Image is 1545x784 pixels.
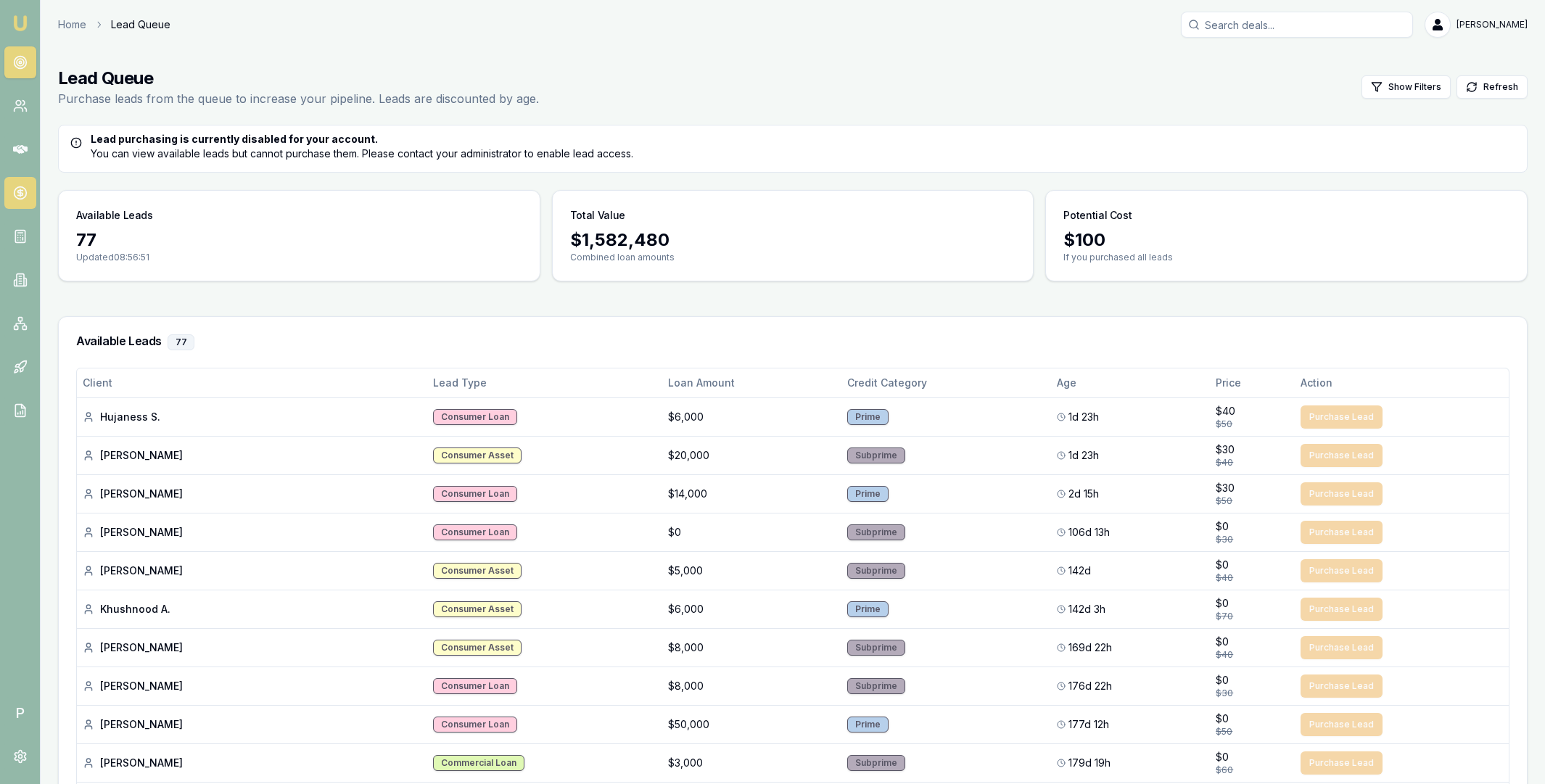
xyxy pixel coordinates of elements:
[12,15,29,32] img: emu-icon-u.png
[83,756,421,770] div: [PERSON_NAME]
[662,705,841,743] td: $50,000
[76,334,1509,350] h3: Available Leads
[70,132,1515,161] div: You can view available leads but cannot purchase them. Please contact your administrator to enabl...
[1068,410,1099,424] span: 1d 23h
[847,409,889,425] div: Prime
[58,17,170,32] nav: breadcrumb
[1068,487,1099,501] span: 2d 15h
[433,447,522,463] div: Consumer Asset
[1216,442,1235,457] span: $30
[847,640,905,656] div: Subprime
[1457,75,1528,99] button: Refresh
[662,368,841,397] th: Loan Amount
[662,743,841,782] td: $3,000
[1216,457,1289,469] div: $40
[847,601,889,617] div: Prime
[1216,495,1289,507] div: $50
[83,487,421,501] div: [PERSON_NAME]
[1216,596,1229,611] span: $0
[1216,534,1289,545] div: $30
[662,436,841,474] td: $20,000
[1068,602,1105,616] span: 142d 3h
[58,90,539,107] p: Purchase leads from the queue to increase your pipeline. Leads are discounted by age.
[662,551,841,590] td: $5,000
[433,640,522,656] div: Consumer Asset
[83,448,421,463] div: [PERSON_NAME]
[76,252,522,263] p: Updated 08:56:51
[111,17,170,32] span: Lead Queue
[1068,717,1109,732] span: 177d 12h
[1216,764,1289,776] div: $60
[1068,525,1110,540] span: 106d 13h
[1216,611,1289,622] div: $70
[1216,726,1289,738] div: $50
[841,368,1050,397] th: Credit Category
[570,252,1016,263] p: Combined loan amounts
[433,717,517,733] div: Consumer Loan
[1063,208,1132,223] h3: Potential Cost
[570,228,1016,252] div: $ 1,582,480
[1216,558,1229,572] span: $0
[58,67,539,90] h1: Lead Queue
[1216,649,1289,661] div: $40
[1216,572,1289,584] div: $40
[83,679,421,693] div: [PERSON_NAME]
[1068,564,1091,578] span: 142d
[1063,252,1509,263] p: If you purchased all leads
[83,525,421,540] div: [PERSON_NAME]
[847,678,905,694] div: Subprime
[427,368,663,397] th: Lead Type
[1216,750,1229,764] span: $0
[662,397,841,436] td: $6,000
[83,410,421,424] div: Hujaness S.
[433,524,517,540] div: Consumer Loan
[58,17,86,32] a: Home
[433,563,522,579] div: Consumer Asset
[1216,635,1229,649] span: $0
[1216,418,1289,430] div: $50
[1457,19,1528,30] span: [PERSON_NAME]
[847,717,889,733] div: Prime
[433,678,517,694] div: Consumer Loan
[1210,368,1295,397] th: Price
[76,208,153,223] h3: Available Leads
[83,717,421,732] div: [PERSON_NAME]
[570,208,625,223] h3: Total Value
[1051,368,1211,397] th: Age
[1068,448,1099,463] span: 1d 23h
[662,628,841,667] td: $8,000
[433,409,517,425] div: Consumer Loan
[1181,12,1413,38] input: Search deals
[847,447,905,463] div: Subprime
[662,513,841,551] td: $0
[433,601,522,617] div: Consumer Asset
[1216,688,1289,699] div: $30
[91,133,378,145] strong: Lead purchasing is currently disabled for your account.
[1068,756,1111,770] span: 179d 19h
[847,486,889,502] div: Prime
[83,564,421,578] div: [PERSON_NAME]
[1361,75,1451,99] button: Show Filters
[168,334,194,350] div: 77
[1216,404,1235,418] span: $40
[1068,640,1112,655] span: 169d 22h
[1216,519,1229,534] span: $0
[1216,673,1229,688] span: $0
[847,563,905,579] div: Subprime
[1063,228,1509,252] div: $ 100
[662,667,841,705] td: $8,000
[83,602,421,616] div: Khushnood A.
[1295,368,1509,397] th: Action
[77,368,427,397] th: Client
[662,590,841,628] td: $6,000
[433,755,524,771] div: Commercial Loan
[433,486,517,502] div: Consumer Loan
[847,524,905,540] div: Subprime
[4,697,36,729] span: P
[83,640,421,655] div: [PERSON_NAME]
[662,474,841,513] td: $14,000
[847,755,905,771] div: Subprime
[76,228,522,252] div: 77
[1068,679,1112,693] span: 176d 22h
[1216,481,1235,495] span: $30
